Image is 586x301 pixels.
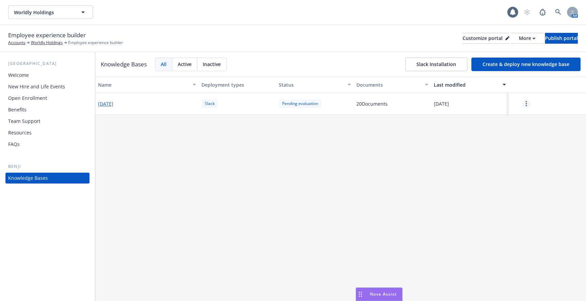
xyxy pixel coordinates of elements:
a: Accounts [8,40,25,46]
div: [GEOGRAPHIC_DATA] [5,60,90,67]
h3: Knowledge Bases [101,60,147,69]
div: Documents [356,81,421,88]
div: Status [279,81,343,88]
div: Team Support [8,116,40,127]
a: Open Enrollment [5,93,90,104]
div: Drag to move [356,288,365,301]
button: Create & deploy new knowledge base [471,58,581,71]
span: Employee experience builder [68,40,123,46]
a: FAQs [5,139,90,150]
div: Customize portal [463,33,509,43]
span: [DATE] [434,100,449,107]
a: Worldly Holdings [31,40,63,46]
div: Publish portal [545,33,578,43]
button: Last modified [431,77,508,93]
button: Deployment types [199,77,276,93]
a: New Hire and Life Events [5,81,90,92]
span: Employee experience builder [8,31,86,40]
button: [DATE] [98,100,113,107]
div: Resources [8,127,32,138]
div: Name [98,81,189,88]
span: All [161,61,167,68]
button: Documents [354,77,431,93]
a: Welcome [5,70,90,81]
a: more [522,100,530,108]
div: FAQs [8,139,20,150]
span: Nova Assist [370,291,397,297]
button: Name [95,77,199,93]
div: Deployment types [201,81,273,88]
div: Last modified [434,81,498,88]
a: Benefits [5,104,90,115]
div: Knowledge Bases [8,173,48,184]
button: Publish portal [545,33,578,44]
button: Nova Assist [356,287,403,301]
button: Status [276,77,353,93]
a: Report a Bug [536,5,549,19]
button: Slack Installation [405,58,467,71]
a: Start snowing [520,5,534,19]
div: Slack [201,99,218,108]
div: More [519,33,535,43]
a: Team Support [5,116,90,127]
a: Search [551,5,565,19]
div: New Hire and Life Events [8,81,65,92]
button: More [511,33,544,44]
span: Inactive [203,61,221,68]
div: Benji [5,163,90,170]
div: Welcome [8,70,29,81]
div: Pending evaluation [279,99,321,108]
span: 20 Document s [356,100,388,107]
div: Open Enrollment [8,93,47,104]
span: Active [178,61,192,68]
a: Resources [5,127,90,138]
button: Customize portal [463,33,509,44]
button: more [511,97,541,110]
div: Benefits [8,104,26,115]
a: Knowledge Bases [5,173,90,184]
button: Worldly Holdings [8,5,93,19]
span: Worldly Holdings [14,9,73,16]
